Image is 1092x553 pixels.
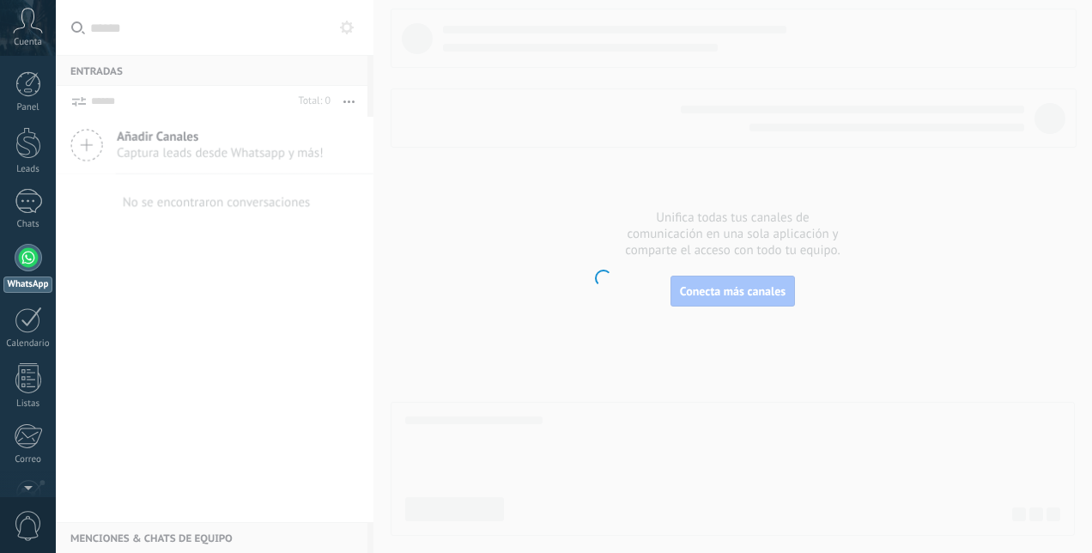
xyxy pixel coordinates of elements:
[3,219,53,230] div: Chats
[3,276,52,293] div: WhatsApp
[3,398,53,410] div: Listas
[3,454,53,465] div: Correo
[3,164,53,175] div: Leads
[3,338,53,349] div: Calendario
[3,102,53,113] div: Panel
[14,37,42,48] span: Cuenta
